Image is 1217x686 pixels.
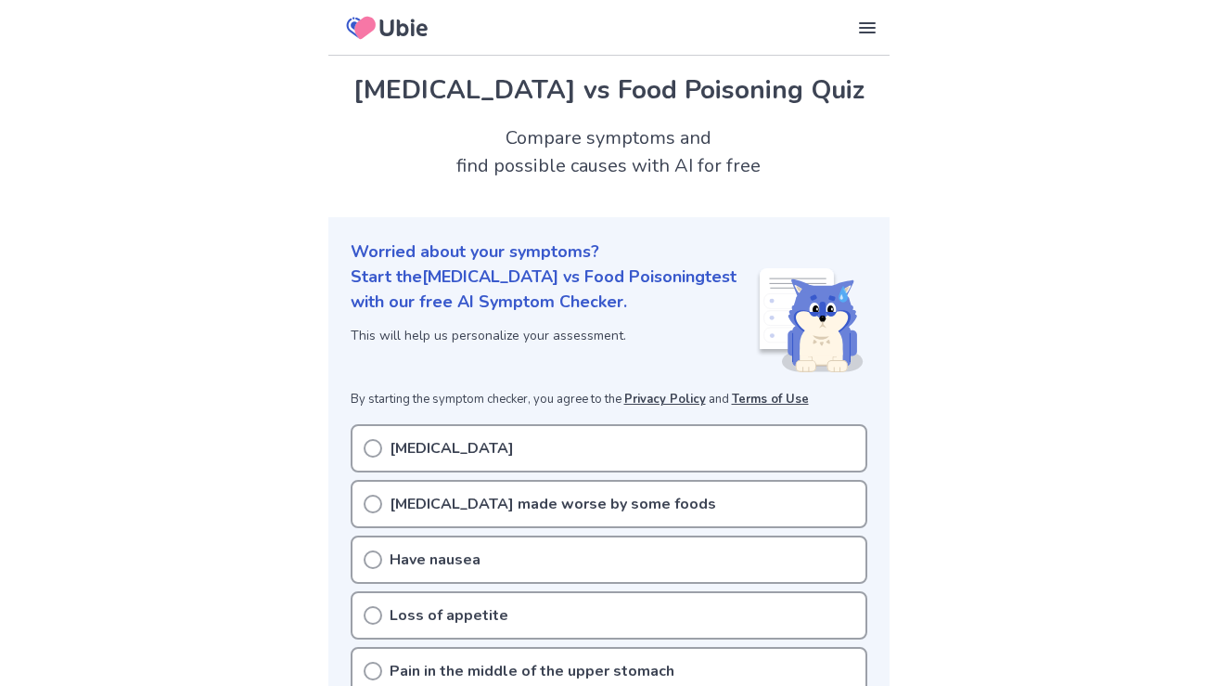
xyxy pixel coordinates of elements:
p: [MEDICAL_DATA] made worse by some foods [390,493,716,515]
a: Terms of Use [732,391,809,408]
p: Worried about your symptoms? [351,239,867,265]
p: Pain in the middle of the upper stomach [390,660,674,682]
p: Have nausea [390,549,480,571]
h2: Compare symptoms and find possible causes with AI for free [328,124,890,180]
img: Shiba [756,268,864,372]
a: Privacy Policy [624,391,706,408]
p: By starting the symptom checker, you agree to the and [351,391,867,409]
p: Start the [MEDICAL_DATA] vs Food Poisoning test with our free AI Symptom Checker. [351,265,756,315]
p: This will help us personalize your assessment. [351,326,756,345]
p: [MEDICAL_DATA] [390,437,514,459]
p: Loss of appetite [390,604,508,627]
h1: [MEDICAL_DATA] vs Food Poisoning Quiz [351,71,867,110]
